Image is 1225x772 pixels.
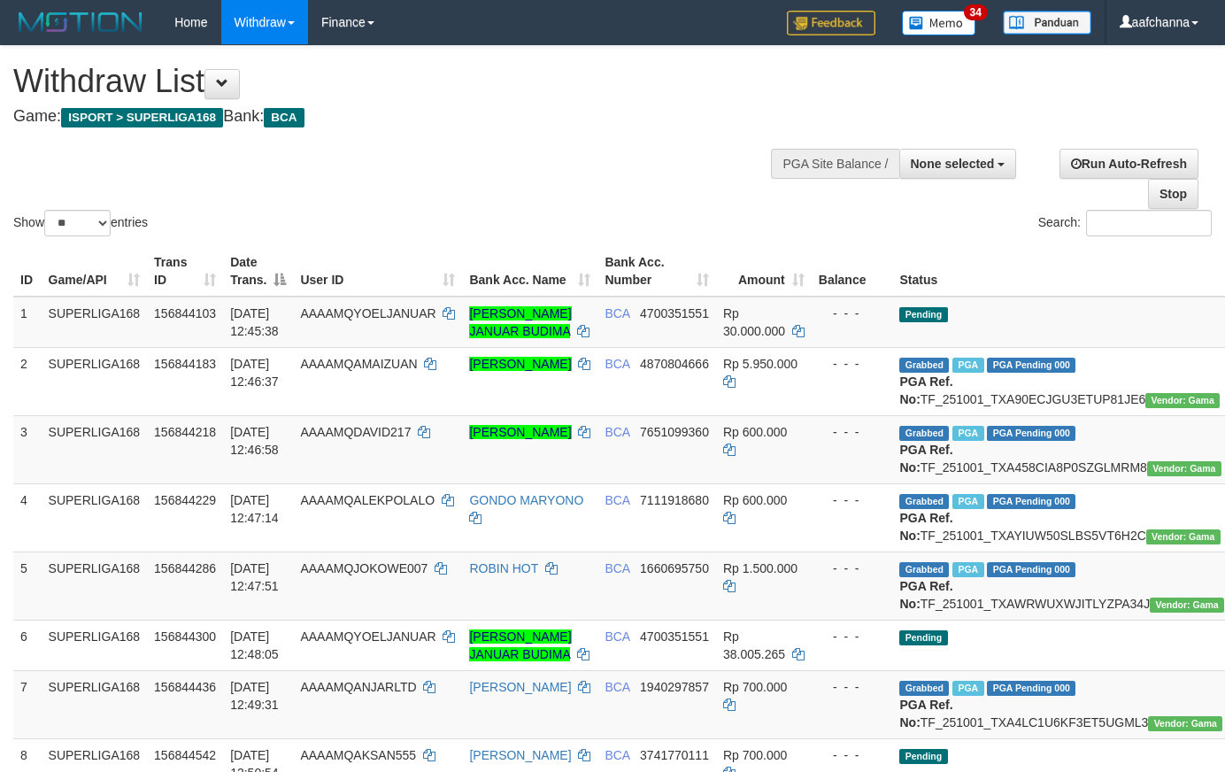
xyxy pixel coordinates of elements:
[147,246,223,297] th: Trans ID: activate to sort column ascending
[154,493,216,507] span: 156844229
[300,357,417,371] span: AAAAMQAMAIZUAN
[902,11,976,35] img: Button%20Memo.svg
[716,246,812,297] th: Amount: activate to sort column ascending
[469,561,538,575] a: ROBIN HOT
[300,493,435,507] span: AAAAMQALEKPOLALO
[13,9,148,35] img: MOTION_logo.png
[13,347,42,415] td: 2
[154,425,216,439] span: 156844218
[819,746,886,764] div: - - -
[899,511,952,543] b: PGA Ref. No:
[469,680,571,694] a: [PERSON_NAME]
[1147,461,1221,476] span: Vendor URL: https://trx31.1velocity.biz
[230,425,279,457] span: [DATE] 12:46:58
[462,246,597,297] th: Bank Acc. Name: activate to sort column ascending
[230,561,279,593] span: [DATE] 12:47:51
[952,426,983,441] span: Marked by aafsoycanthlai
[987,358,1075,373] span: PGA Pending
[13,483,42,552] td: 4
[899,426,949,441] span: Grabbed
[640,425,709,439] span: Copy 7651099360 to clipboard
[605,493,629,507] span: BCA
[1145,393,1220,408] span: Vendor URL: https://trx31.1velocity.biz
[230,493,279,525] span: [DATE] 12:47:14
[44,210,111,236] select: Showentries
[640,748,709,762] span: Copy 3741770111 to clipboard
[300,561,428,575] span: AAAAMQJOKOWE007
[469,493,583,507] a: GONDO MARYONO
[605,357,629,371] span: BCA
[154,357,216,371] span: 156844183
[13,297,42,348] td: 1
[1086,210,1212,236] input: Search:
[723,357,797,371] span: Rp 5.950.000
[605,748,629,762] span: BCA
[42,246,148,297] th: Game/API: activate to sort column ascending
[899,630,947,645] span: Pending
[899,358,949,373] span: Grabbed
[42,297,148,348] td: SUPERLIGA168
[723,629,785,661] span: Rp 38.005.265
[13,246,42,297] th: ID
[13,210,148,236] label: Show entries
[819,423,886,441] div: - - -
[899,443,952,475] b: PGA Ref. No:
[899,698,952,730] b: PGA Ref. No:
[42,483,148,552] td: SUPERLIGA168
[723,680,787,694] span: Rp 700.000
[899,681,949,696] span: Grabbed
[819,560,886,577] div: - - -
[723,561,797,575] span: Rp 1.500.000
[154,629,216,644] span: 156844300
[13,552,42,620] td: 5
[952,562,983,577] span: Marked by aafsoycanthlai
[230,680,279,712] span: [DATE] 12:49:31
[469,357,571,371] a: [PERSON_NAME]
[899,562,949,577] span: Grabbed
[819,355,886,373] div: - - -
[812,246,893,297] th: Balance
[964,4,988,20] span: 34
[723,306,785,338] span: Rp 30.000.000
[899,494,949,509] span: Grabbed
[723,425,787,439] span: Rp 600.000
[154,561,216,575] span: 156844286
[952,358,983,373] span: Marked by aafsoycanthlai
[42,620,148,670] td: SUPERLIGA168
[230,629,279,661] span: [DATE] 12:48:05
[300,306,435,320] span: AAAAMQYOELJANUAR
[771,149,898,179] div: PGA Site Balance /
[13,670,42,738] td: 7
[300,748,416,762] span: AAAAMQAKSAN555
[264,108,304,127] span: BCA
[640,680,709,694] span: Copy 1940297857 to clipboard
[300,680,416,694] span: AAAAMQANJARLTD
[42,415,148,483] td: SUPERLIGA168
[469,425,571,439] a: [PERSON_NAME]
[13,64,799,99] h1: Withdraw List
[911,157,995,171] span: None selected
[819,491,886,509] div: - - -
[952,681,983,696] span: Marked by aafsoycanthlai
[13,415,42,483] td: 3
[899,579,952,611] b: PGA Ref. No:
[640,561,709,575] span: Copy 1660695750 to clipboard
[640,493,709,507] span: Copy 7111918680 to clipboard
[42,347,148,415] td: SUPERLIGA168
[819,678,886,696] div: - - -
[1038,210,1212,236] label: Search:
[640,629,709,644] span: Copy 4700351551 to clipboard
[605,425,629,439] span: BCA
[640,357,709,371] span: Copy 4870804666 to clipboard
[1146,529,1221,544] span: Vendor URL: https://trx31.1velocity.biz
[987,494,1075,509] span: PGA Pending
[13,620,42,670] td: 6
[723,493,787,507] span: Rp 600.000
[230,357,279,389] span: [DATE] 12:46:37
[723,748,787,762] span: Rp 700.000
[42,552,148,620] td: SUPERLIGA168
[300,425,411,439] span: AAAAMQDAVID217
[42,670,148,738] td: SUPERLIGA168
[469,629,571,661] a: [PERSON_NAME] JANUAR BUDIMA
[952,494,983,509] span: Marked by aafsoycanthlai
